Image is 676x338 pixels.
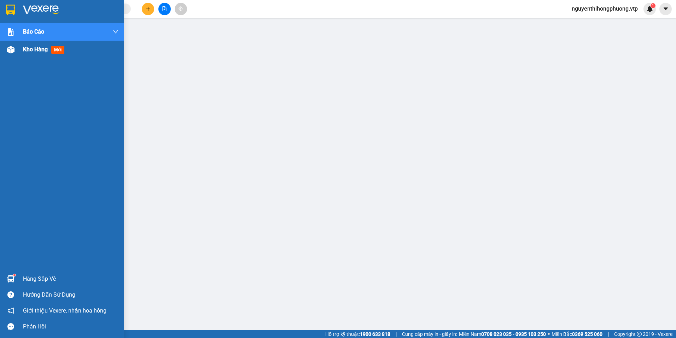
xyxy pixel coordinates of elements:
[566,4,643,13] span: nguyenthihongphuong.vtp
[7,275,14,282] img: warehouse-icon
[7,46,14,53] img: warehouse-icon
[23,27,44,36] span: Báo cáo
[7,28,14,36] img: solution-icon
[572,331,602,337] strong: 0369 525 060
[548,333,550,336] span: ⚪️
[23,321,118,332] div: Phản hồi
[608,330,609,338] span: |
[663,6,669,12] span: caret-down
[459,330,546,338] span: Miền Nam
[113,29,118,35] span: down
[396,330,397,338] span: |
[146,6,151,11] span: plus
[481,331,546,337] strong: 0708 023 035 - 0935 103 250
[23,274,118,284] div: Hàng sắp về
[360,331,390,337] strong: 1900 633 818
[142,3,154,15] button: plus
[325,330,390,338] span: Hỗ trợ kỹ thuật:
[402,330,457,338] span: Cung cấp máy in - giấy in:
[6,5,15,15] img: logo-vxr
[13,274,16,276] sup: 1
[162,6,167,11] span: file-add
[637,332,642,337] span: copyright
[7,291,14,298] span: question-circle
[552,330,602,338] span: Miền Bắc
[23,46,48,53] span: Kho hàng
[158,3,171,15] button: file-add
[178,6,183,11] span: aim
[23,290,118,300] div: Hướng dẫn sử dụng
[23,306,106,315] span: Giới thiệu Vexere, nhận hoa hồng
[175,3,187,15] button: aim
[652,3,654,8] span: 1
[7,307,14,314] span: notification
[659,3,672,15] button: caret-down
[51,46,64,54] span: mới
[647,6,653,12] img: icon-new-feature
[7,323,14,330] span: message
[651,3,655,8] sup: 1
